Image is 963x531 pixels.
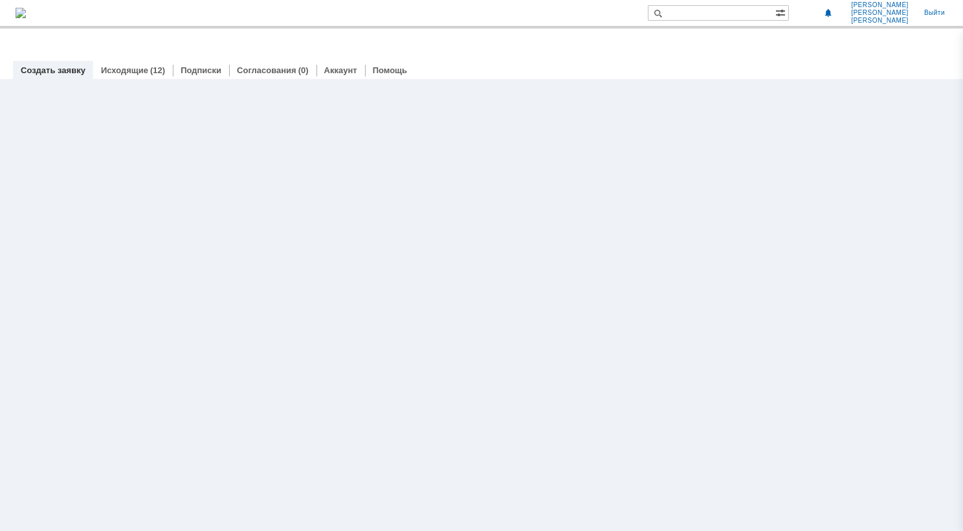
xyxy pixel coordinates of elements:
[101,65,148,75] a: Исходящие
[851,17,909,25] span: [PERSON_NAME]
[298,65,309,75] div: (0)
[373,65,407,75] a: Помощь
[851,9,909,17] span: [PERSON_NAME]
[150,65,165,75] div: (12)
[16,8,26,18] img: logo
[775,6,788,18] span: Расширенный поиск
[21,65,85,75] a: Создать заявку
[16,8,26,18] a: Перейти на домашнюю страницу
[237,65,296,75] a: Согласования
[181,65,221,75] a: Подписки
[324,65,357,75] a: Аккаунт
[851,1,909,9] span: [PERSON_NAME]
